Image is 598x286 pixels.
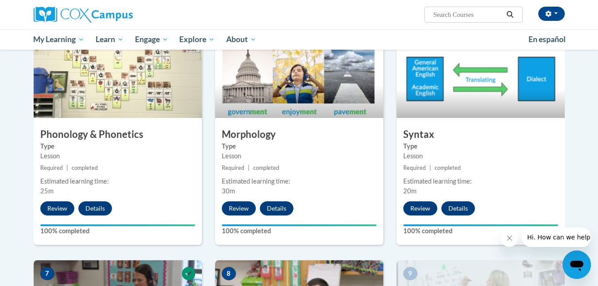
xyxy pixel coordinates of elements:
[66,165,68,171] span: |
[78,201,112,215] button: Details
[441,201,475,215] button: Details
[20,29,578,50] div: Main menu
[215,29,383,118] img: Course Image
[222,187,235,195] span: 30m
[40,226,195,236] label: 100% completed
[135,34,168,45] span: Engage
[40,151,195,161] div: Lesson
[222,226,377,236] label: 100% completed
[403,141,558,151] label: Type
[96,34,123,45] span: Learn
[403,176,558,186] div: Estimated learning time:
[40,187,54,195] span: 25m
[34,7,202,23] a: Cox Campus
[403,187,417,195] span: 20m
[222,165,244,171] span: Required
[222,141,377,151] label: Type
[33,34,84,45] span: My Learning
[5,6,72,13] span: Hi. How can we help?
[34,29,202,118] img: Course Image
[34,128,202,141] h3: Phonology & Phonetics
[435,165,461,171] span: completed
[503,9,517,20] button: Search
[501,229,518,247] iframe: Close message
[403,165,426,171] span: Required
[72,165,98,171] span: completed
[403,224,558,226] div: Your progress
[222,176,377,186] div: Estimated learning time:
[403,201,437,215] button: Review
[397,29,565,118] img: Course Image
[40,267,54,280] span: 7
[253,165,279,171] span: completed
[432,9,503,20] input: Search Courses
[222,151,377,161] div: Lesson
[403,226,558,236] label: 100% completed
[34,7,133,23] img: Cox Campus
[222,267,236,280] span: 8
[40,224,195,226] div: Your progress
[40,201,74,215] button: Review
[403,267,417,280] span: 9
[429,165,431,171] span: |
[40,141,195,151] label: Type
[403,151,558,161] div: Lesson
[226,34,256,45] span: About
[215,128,383,141] h3: Morphology
[523,30,571,49] a: En español
[529,35,566,44] span: En español
[563,251,591,279] iframe: Button to launch messaging window
[174,29,220,50] a: Explore
[129,29,174,50] a: Engage
[40,176,195,186] div: Estimated learning time:
[90,29,129,50] a: Learn
[222,201,256,215] button: Review
[522,227,591,247] iframe: Message from company
[179,34,215,45] span: Explore
[222,224,377,226] div: Your progress
[40,165,63,171] span: Required
[538,7,565,21] button: Account Settings
[28,29,90,50] a: My Learning
[220,29,262,50] a: About
[248,165,250,171] span: |
[397,128,565,141] h3: Syntax
[260,201,293,215] button: Details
